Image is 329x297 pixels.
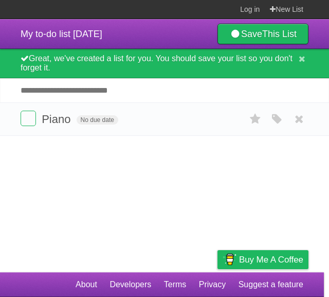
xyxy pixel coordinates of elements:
a: About [76,275,97,294]
label: Done [21,111,36,126]
img: Buy me a coffee [223,251,236,268]
a: Buy me a coffee [217,250,308,269]
a: Privacy [199,275,226,294]
a: Suggest a feature [239,275,303,294]
span: Buy me a coffee [239,251,303,269]
a: Terms [164,275,187,294]
label: Star task [246,111,265,128]
a: SaveThis List [217,24,308,44]
span: Piano [42,113,73,126]
b: This List [262,29,297,39]
span: My to-do list [DATE] [21,29,102,39]
span: No due date [77,115,118,125]
a: Developers [109,275,151,294]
